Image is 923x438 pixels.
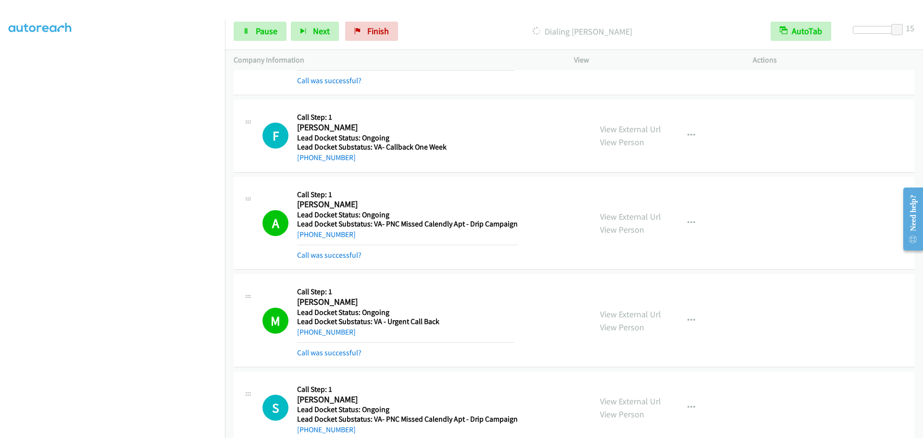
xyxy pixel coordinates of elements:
a: View External Url [600,309,661,320]
a: View External Url [600,124,661,135]
h5: Lead Docket Status: Ongoing [297,308,514,317]
h2: [PERSON_NAME] [297,297,514,308]
h1: S [262,395,288,421]
h5: Lead Docket Status: Ongoing [297,210,518,220]
p: Dialing [PERSON_NAME] [411,25,753,38]
p: Company Information [234,54,557,66]
h5: Call Step: 1 [297,385,518,394]
h5: Call Step: 1 [297,113,514,122]
a: [PHONE_NUMBER] [297,425,356,434]
div: The call is yet to be attempted [262,395,288,421]
h2: [PERSON_NAME] [297,199,514,210]
a: Pause [234,22,287,41]
h1: A [262,210,288,236]
h1: M [262,308,288,334]
a: [PHONE_NUMBER] [297,230,356,239]
a: [PHONE_NUMBER] [297,153,356,162]
h5: Lead Docket Substatus: VA - Urgent Call Back [297,317,514,326]
a: View Person [600,137,644,148]
div: 15 [906,22,914,35]
a: View Person [600,224,644,235]
a: Call was successful? [297,76,362,85]
span: Finish [367,25,389,37]
a: [PHONE_NUMBER] [297,327,356,337]
a: View External Url [600,396,661,407]
h5: Lead Docket Status: Ongoing [297,133,514,143]
h5: Call Step: 1 [297,287,514,297]
a: Call was successful? [297,250,362,260]
a: Finish [345,22,398,41]
p: Actions [753,54,914,66]
h2: [PERSON_NAME] [297,122,514,133]
span: Next [313,25,330,37]
h5: Lead Docket Status: Ongoing [297,405,518,414]
h1: F [262,123,288,149]
button: Next [291,22,339,41]
h2: [PERSON_NAME] [297,394,514,405]
a: Call was successful? [297,348,362,357]
a: View External Url [600,211,661,222]
a: View Person [600,322,644,333]
h5: Lead Docket Substatus: VA- PNC Missed Calendly Apt - Drip Campaign [297,219,518,229]
span: Pause [256,25,277,37]
iframe: Resource Center [895,181,923,257]
p: View [574,54,736,66]
h5: Call Step: 1 [297,190,518,200]
h5: Lead Docket Substatus: VA- Callback One Week [297,142,514,152]
h5: Lead Docket Substatus: VA- PNC Missed Calendly Apt - Drip Campaign [297,414,518,424]
a: View Person [600,409,644,420]
button: AutoTab [771,22,831,41]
